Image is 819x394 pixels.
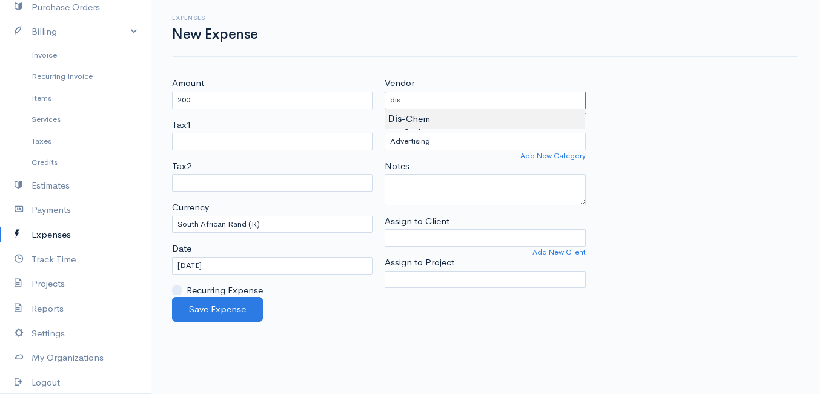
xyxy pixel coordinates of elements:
[385,256,454,270] label: Assign to Project
[532,247,586,258] a: Add New Client
[385,215,449,229] label: Assign to Client
[388,113,402,124] strong: Dis
[172,242,191,256] label: Date
[172,201,209,215] label: Currency
[385,159,409,173] label: Notes
[187,284,263,298] label: Recurring Expense
[172,159,191,173] label: Tax2
[385,76,414,90] label: Vendor
[520,150,586,161] a: Add New Category
[172,15,258,21] h6: Expenses
[172,27,258,42] h1: New Expense
[172,297,263,322] button: Save Expense
[172,76,204,90] label: Amount
[385,109,585,129] div: -Chem
[172,118,191,132] label: Tax1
